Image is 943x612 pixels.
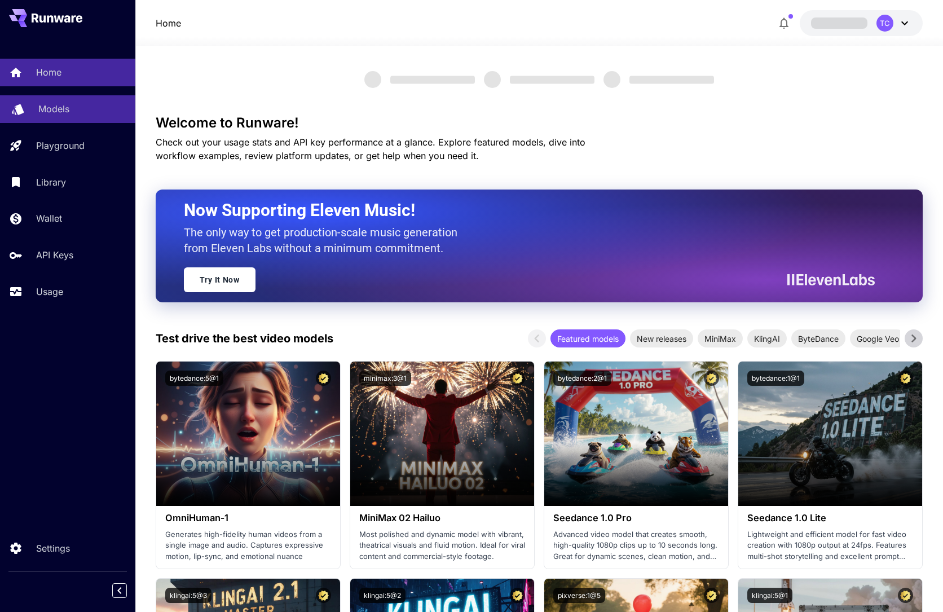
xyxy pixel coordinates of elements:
span: Featured models [550,333,625,345]
div: New releases [630,329,693,347]
h3: Seedance 1.0 Lite [747,513,913,523]
img: alt [156,362,340,506]
h2: Now Supporting Eleven Music! [184,200,866,221]
img: alt [738,362,922,506]
p: Library [36,175,66,189]
button: klingai:5@2 [359,588,406,603]
button: Certified Model – Vetted for best performance and includes a commercial license. [510,371,525,386]
span: New releases [630,333,693,345]
button: Certified Model – Vetted for best performance and includes a commercial license. [316,588,331,603]
p: Advanced video model that creates smooth, high-quality 1080p clips up to 10 seconds long. Great f... [553,529,719,562]
button: Certified Model – Vetted for best performance and includes a commercial license. [510,588,525,603]
h3: Welcome to Runware! [156,115,923,131]
span: Google Veo [850,333,906,345]
div: Featured models [550,329,625,347]
p: Models [38,102,69,116]
p: Lightweight and efficient model for fast video creation with 1080p output at 24fps. Features mult... [747,529,913,562]
p: Usage [36,285,63,298]
button: minimax:3@1 [359,371,411,386]
div: ByteDance [791,329,845,347]
p: Settings [36,541,70,555]
p: Most polished and dynamic model with vibrant, theatrical visuals and fluid motion. Ideal for vira... [359,529,525,562]
h3: OmniHuman‑1 [165,513,331,523]
div: Google Veo [850,329,906,347]
button: klingai:5@3 [165,588,211,603]
button: Certified Model – Vetted for best performance and includes a commercial license. [704,588,719,603]
div: Collapse sidebar [121,580,135,601]
span: MiniMax [698,333,743,345]
button: Certified Model – Vetted for best performance and includes a commercial license. [316,371,331,386]
h3: MiniMax 02 Hailuo [359,513,525,523]
button: Collapse sidebar [112,583,127,598]
button: bytedance:5@1 [165,371,223,386]
button: TC [800,10,923,36]
a: Home [156,16,181,30]
span: ByteDance [791,333,845,345]
span: KlingAI [747,333,787,345]
p: Playground [36,139,85,152]
p: Home [36,65,61,79]
button: bytedance:1@1 [747,371,804,386]
p: The only way to get production-scale music generation from Eleven Labs without a minimum commitment. [184,224,466,256]
p: Test drive the best video models [156,330,333,347]
div: TC [876,15,893,32]
a: Try It Now [184,267,255,292]
nav: breadcrumb [156,16,181,30]
span: Check out your usage stats and API key performance at a glance. Explore featured models, dive int... [156,137,585,161]
p: Wallet [36,212,62,225]
p: API Keys [36,248,73,262]
button: bytedance:2@1 [553,371,611,386]
p: Generates high-fidelity human videos from a single image and audio. Captures expressive motion, l... [165,529,331,562]
img: alt [544,362,728,506]
button: pixverse:1@5 [553,588,605,603]
div: KlingAI [747,329,787,347]
img: alt [350,362,534,506]
button: Certified Model – Vetted for best performance and includes a commercial license. [898,371,913,386]
div: MiniMax [698,329,743,347]
button: klingai:5@1 [747,588,792,603]
button: Certified Model – Vetted for best performance and includes a commercial license. [704,371,719,386]
button: Certified Model – Vetted for best performance and includes a commercial license. [898,588,913,603]
h3: Seedance 1.0 Pro [553,513,719,523]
